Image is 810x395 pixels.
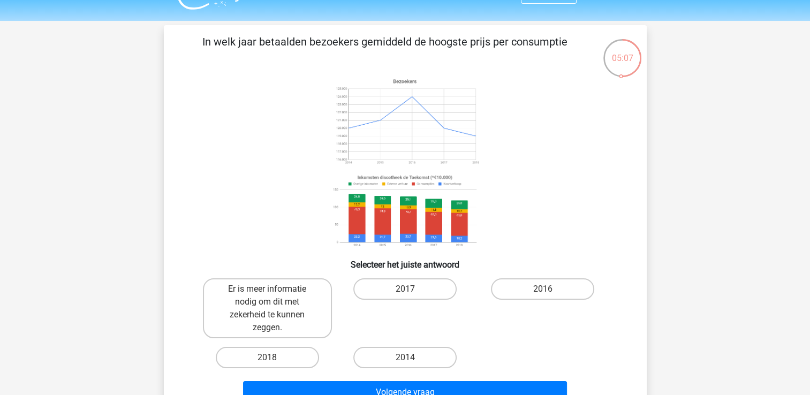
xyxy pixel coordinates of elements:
[602,38,642,65] div: 05:07
[181,251,630,270] h6: Selecteer het juiste antwoord
[491,278,594,300] label: 2016
[353,278,457,300] label: 2017
[203,278,332,338] label: Er is meer informatie nodig om dit met zekerheid te kunnen zeggen.
[353,347,457,368] label: 2014
[181,34,589,66] p: In welk jaar betaalden bezoekers gemiddeld de hoogste prijs per consumptie
[216,347,319,368] label: 2018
